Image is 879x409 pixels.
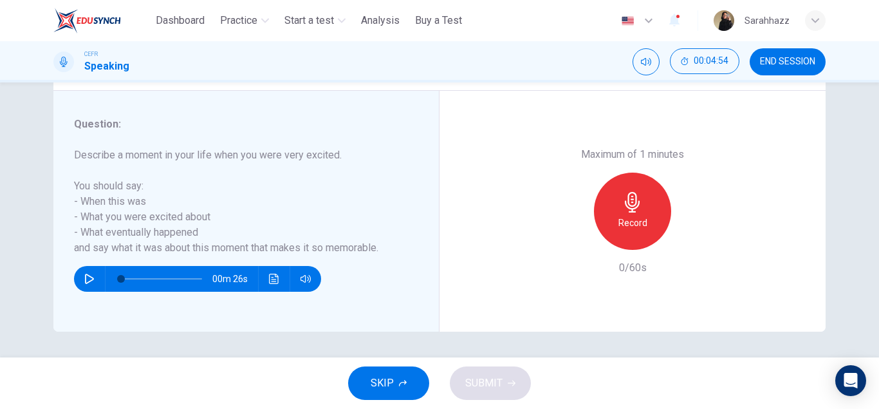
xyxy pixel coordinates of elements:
[220,13,257,28] span: Practice
[594,173,671,250] button: Record
[279,9,351,32] button: Start a test
[53,8,121,33] img: ELTC logo
[84,59,129,74] h1: Speaking
[84,50,98,59] span: CEFR
[371,374,394,392] span: SKIP
[53,8,151,33] a: ELTC logo
[694,56,728,66] span: 00:04:54
[620,16,636,26] img: en
[415,13,462,28] span: Buy a Test
[670,48,739,75] div: Hide
[618,215,647,231] h6: Record
[215,9,274,32] button: Practice
[581,147,684,162] h6: Maximum of 1 minutes
[714,10,734,31] img: Profile picture
[760,57,815,67] span: END SESSION
[212,266,258,292] span: 00m 26s
[410,9,467,32] button: Buy a Test
[750,48,826,75] button: END SESSION
[633,48,660,75] div: Mute
[264,266,284,292] button: Click to see the audio transcription
[348,366,429,400] button: SKIP
[361,13,400,28] span: Analysis
[745,13,790,28] div: Sarahhazz
[74,147,403,256] h6: Describe a moment in your life when you were very excited. You should say: - When this was - What...
[356,9,405,32] button: Analysis
[156,13,205,28] span: Dashboard
[670,48,739,74] button: 00:04:54
[151,9,210,32] button: Dashboard
[284,13,334,28] span: Start a test
[74,117,403,132] h6: Question :
[835,365,866,396] div: Open Intercom Messenger
[619,260,647,276] h6: 0/60s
